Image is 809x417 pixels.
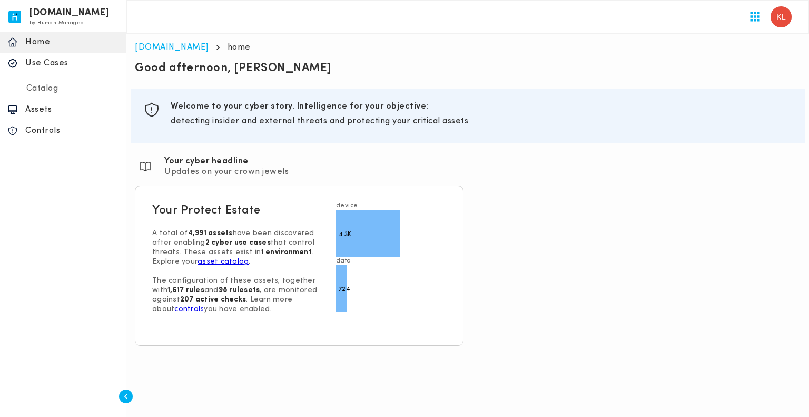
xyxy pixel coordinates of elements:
p: Updates on your crown jewels [164,167,289,177]
a: [DOMAIN_NAME] [135,43,209,52]
img: invicta.io [8,11,21,23]
p: Use Cases [25,58,119,69]
p: Home [25,37,119,47]
text: data [336,258,351,264]
strong: 1,617 rules [167,286,204,294]
strong: 98 rulesets [219,286,260,294]
text: 4.3K [339,231,352,238]
h6: Welcome to your cyber story. Intelligence for your objective: [171,101,792,112]
strong: 1 environment [261,248,312,256]
text: device [336,202,358,209]
p: Assets [25,104,119,115]
h6: [DOMAIN_NAME] [29,9,110,17]
button: User [766,2,796,32]
p: A total of have been discovered after enabling that control threats. These assets exist in . Expl... [152,229,325,314]
strong: 207 active checks [180,296,246,304]
h5: Your Protect Estate [152,203,261,218]
img: Kerwin Lim [771,6,792,27]
p: Good afternoon, [PERSON_NAME] [135,61,801,76]
strong: 2 cyber use cases [205,239,271,247]
span: by Human Managed [29,20,84,26]
p: Catalog [19,83,66,94]
nav: breadcrumb [135,42,801,53]
p: detecting insider and external threats and protecting your critical assets [171,116,792,127]
h6: Your cyber headline [164,156,289,167]
a: asset catalog [198,258,249,266]
p: home [228,42,251,53]
strong: 4,991 assets [188,229,233,237]
p: Controls [25,125,119,136]
text: 724 [339,286,350,293]
a: controls [174,305,204,313]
